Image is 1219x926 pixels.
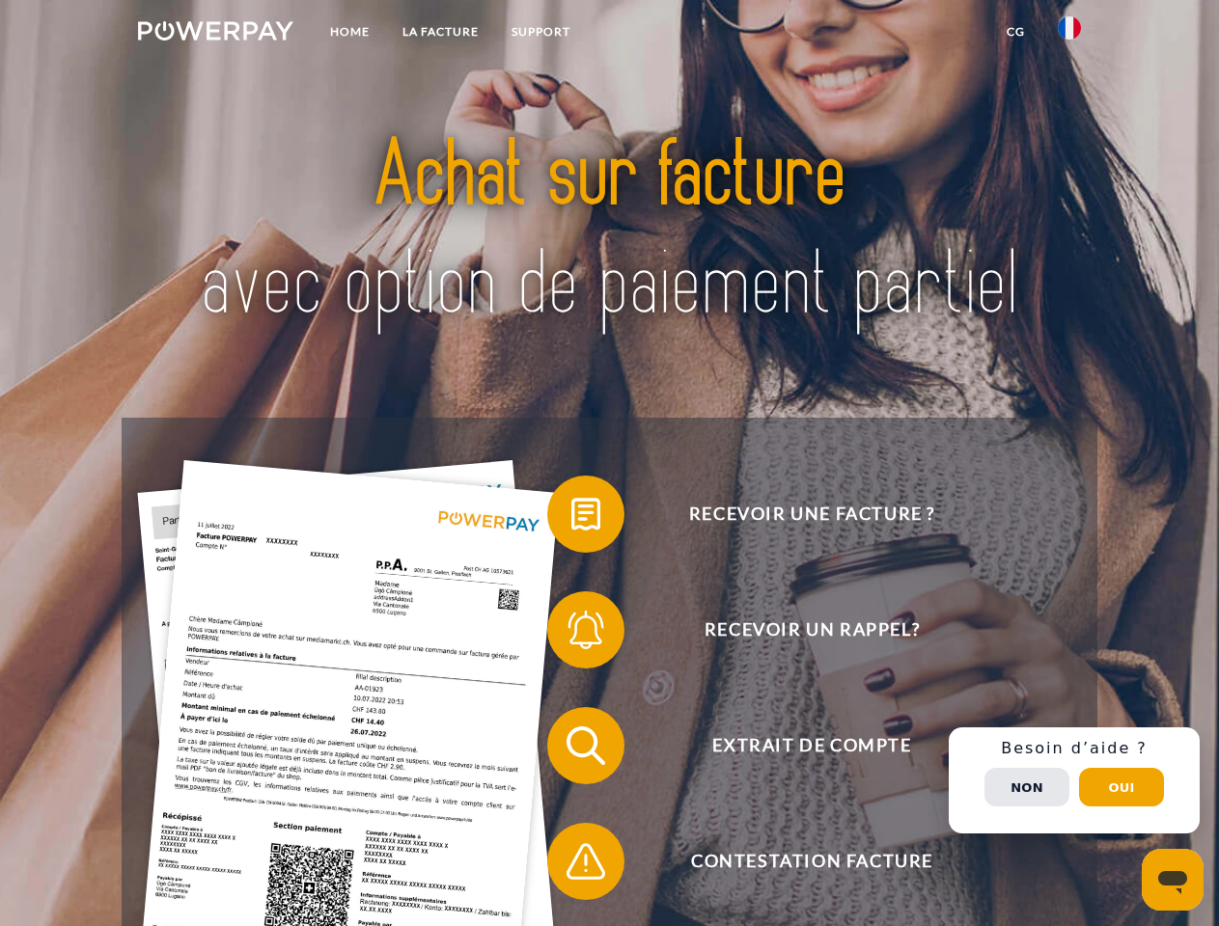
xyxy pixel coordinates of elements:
iframe: Bouton de lancement de la fenêtre de messagerie [1142,849,1204,911]
button: Recevoir une facture ? [547,476,1049,553]
a: Support [495,14,587,49]
button: Contestation Facture [547,823,1049,900]
span: Recevoir une facture ? [575,476,1048,553]
button: Oui [1079,768,1164,806]
span: Extrait de compte [575,707,1048,784]
button: Non [984,768,1069,806]
a: CG [990,14,1041,49]
a: Home [314,14,386,49]
button: Recevoir un rappel? [547,591,1049,668]
img: title-powerpay_fr.svg [184,93,1035,369]
img: logo-powerpay-white.svg [138,21,293,41]
img: fr [1058,16,1081,40]
img: qb_bell.svg [562,606,610,654]
img: qb_warning.svg [562,837,610,885]
div: Schnellhilfe [949,727,1200,833]
h3: Besoin d’aide ? [960,739,1188,758]
a: LA FACTURE [386,14,495,49]
span: Contestation Facture [575,823,1048,900]
img: qb_bill.svg [562,490,610,538]
span: Recevoir un rappel? [575,591,1048,668]
img: qb_search.svg [562,722,610,770]
button: Extrait de compte [547,707,1049,784]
